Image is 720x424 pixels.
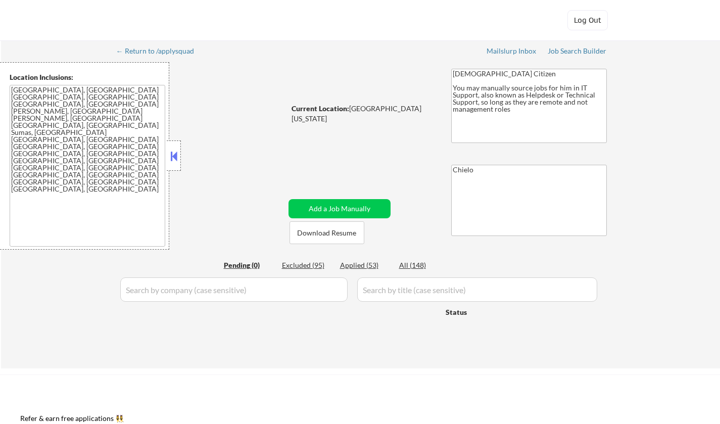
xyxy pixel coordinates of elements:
[446,303,533,321] div: Status
[487,47,537,57] a: Mailslurp Inbox
[116,47,204,57] a: ← Return to /applysquad
[10,72,165,82] div: Location Inclusions:
[487,48,537,55] div: Mailslurp Inbox
[548,48,607,55] div: Job Search Builder
[120,277,348,302] input: Search by company (case sensitive)
[357,277,597,302] input: Search by title (case sensitive)
[548,47,607,57] a: Job Search Builder
[290,221,364,244] button: Download Resume
[292,104,435,123] div: [GEOGRAPHIC_DATA][US_STATE]
[224,260,274,270] div: Pending (0)
[116,48,204,55] div: ← Return to /applysquad
[340,260,391,270] div: Applied (53)
[399,260,450,270] div: All (148)
[289,199,391,218] button: Add a Job Manually
[292,104,349,113] strong: Current Location:
[282,260,332,270] div: Excluded (95)
[567,10,608,30] button: Log Out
